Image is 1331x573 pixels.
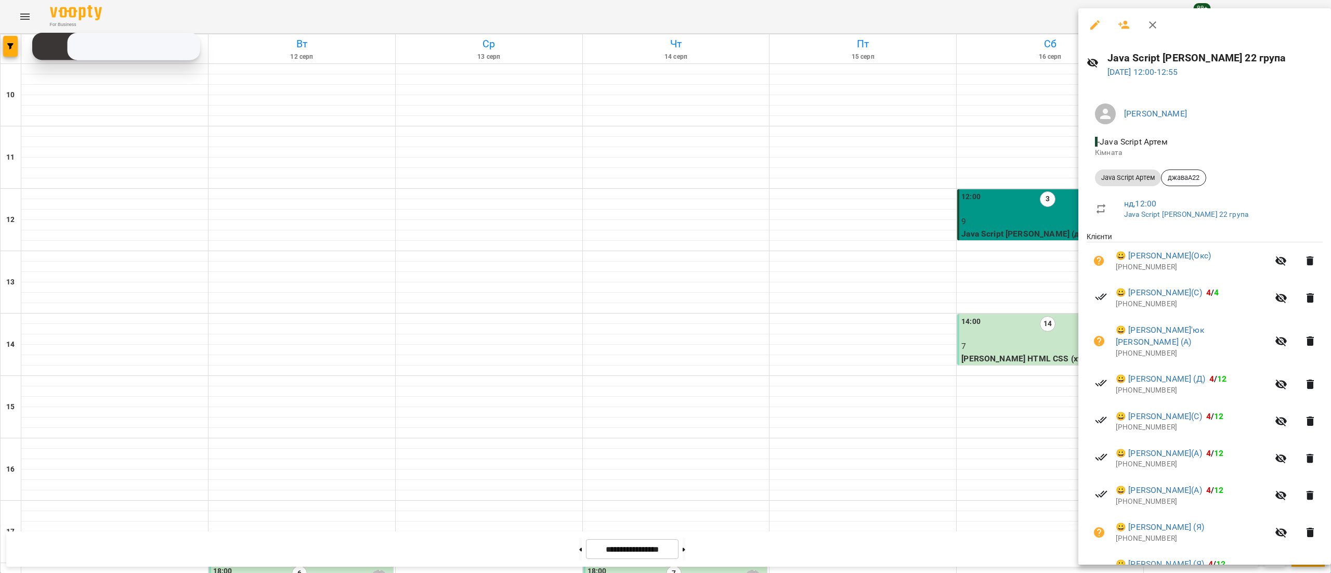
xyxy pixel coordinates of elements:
[1206,485,1211,495] span: 4
[1107,50,1323,66] h6: Java Script [PERSON_NAME] 22 група
[1206,448,1224,458] b: /
[1095,291,1107,303] svg: Візит сплачено
[1087,520,1112,545] button: Візит ще не сплачено. Додати оплату?
[1095,137,1170,147] span: - Java Script Артем
[1209,374,1227,384] b: /
[1116,447,1202,460] a: 😀 [PERSON_NAME](А)
[1095,414,1107,426] svg: Візит сплачено
[1116,422,1269,433] p: [PHONE_NUMBER]
[1116,324,1269,348] a: 😀 [PERSON_NAME]'юк [PERSON_NAME] (А)
[1107,67,1178,77] a: [DATE] 12:00-12:55
[1095,488,1107,500] svg: Візит сплачено
[1206,411,1224,421] b: /
[1217,374,1226,384] span: 12
[1087,249,1112,274] button: Візит ще не сплачено. Додати оплату?
[1216,559,1225,569] span: 12
[1116,299,1269,309] p: [PHONE_NUMBER]
[1214,411,1223,421] span: 12
[1095,377,1107,389] svg: Візит сплачено
[1116,521,1204,533] a: 😀 [PERSON_NAME] (Я)
[1214,448,1223,458] span: 12
[1162,173,1206,183] span: джаваА22
[1208,559,1213,569] span: 4
[1116,497,1269,507] p: [PHONE_NUMBER]
[1124,199,1156,209] a: нд , 12:00
[1206,485,1224,495] b: /
[1095,148,1314,158] p: Кімната
[1116,459,1269,470] p: [PHONE_NUMBER]
[1124,210,1248,218] a: Java Script [PERSON_NAME] 22 група
[1116,533,1269,544] p: [PHONE_NUMBER]
[1116,385,1269,396] p: [PHONE_NUMBER]
[1116,373,1205,385] a: 😀 [PERSON_NAME] (Д)
[1208,559,1226,569] b: /
[1116,348,1269,359] p: [PHONE_NUMBER]
[1116,250,1211,262] a: 😀 [PERSON_NAME](Окс)
[1161,170,1206,186] div: джаваА22
[1095,451,1107,463] svg: Візит сплачено
[1087,329,1112,354] button: Візит ще не сплачено. Додати оплату?
[1124,109,1187,119] a: [PERSON_NAME]
[1206,448,1211,458] span: 4
[1206,411,1211,421] span: 4
[1116,410,1202,423] a: 😀 [PERSON_NAME](С)
[1214,485,1223,495] span: 12
[1116,484,1202,497] a: 😀 [PERSON_NAME](А)
[1209,374,1214,384] span: 4
[1116,558,1204,570] a: 😀 [PERSON_NAME] (Я)
[1214,288,1219,297] span: 4
[1116,262,1269,272] p: [PHONE_NUMBER]
[1116,286,1202,299] a: 😀 [PERSON_NAME](С)
[1206,288,1211,297] span: 4
[1095,173,1161,183] span: Java Script Артем
[1206,288,1219,297] b: /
